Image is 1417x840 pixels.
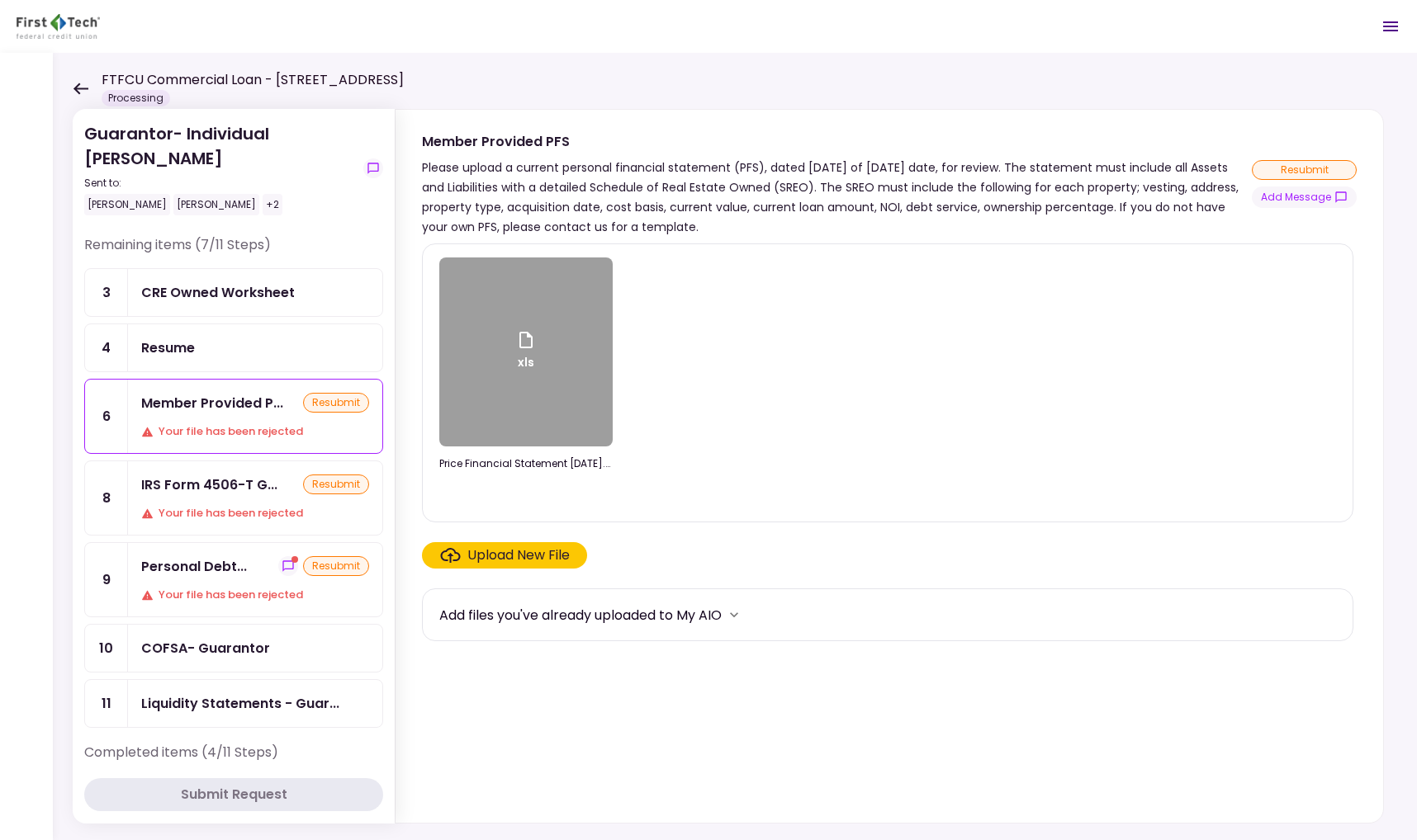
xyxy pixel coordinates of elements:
div: Resume [141,337,195,358]
div: resubmit [303,393,369,413]
div: Completed items (4/11 Steps) [84,743,383,776]
a: 3CRE Owned Worksheet [84,268,383,317]
div: 9 [85,543,128,616]
div: Processing [102,90,170,106]
div: Personal Debt Schedule [141,556,247,577]
div: Member Provided PFS [141,393,283,413]
div: CRE Owned Worksheet [141,282,295,303]
span: Click here to upload the required document [422,542,587,569]
div: 6 [85,380,128,453]
div: IRS Form 4506-T Guarantor [141,474,277,495]
div: [PERSON_NAME] [173,194,259,215]
div: [PERSON_NAME] [84,194,170,215]
div: 11 [85,680,128,727]
div: Your file has been rejected [141,505,369,521]
div: Submit Request [181,785,287,805]
div: 8 [85,461,128,535]
div: 4 [85,324,128,371]
div: Upload New File [467,545,570,565]
h1: FTFCU Commercial Loan - [STREET_ADDRESS] [102,70,404,90]
div: Member Provided PFSPlease upload a current personal financial statement (PFS), dated [DATE] of [D... [395,109,1384,823]
div: Add files you've already uploaded to My AIO [439,605,722,625]
div: Sent to: [84,176,357,191]
div: xls [516,330,536,375]
div: 10 [85,625,128,672]
div: Price Financial Statement 8-15-2025.xls [439,456,613,471]
button: Open menu [1371,7,1410,46]
div: resubmit [1252,160,1357,180]
div: COFSA- Guarantor [141,638,270,658]
div: Liquidity Statements - Guarantor [141,693,339,714]
div: resubmit [303,474,369,494]
a: 10COFSA- Guarantor [84,624,383,672]
div: Your file has been rejected [141,423,369,440]
button: show-messages [278,556,298,576]
a: 9Personal Debt Scheduleshow-messagesresubmitYour file has been rejected [84,542,383,617]
div: +2 [263,194,282,215]
div: Please upload a current personal financial statement (PFS), dated [DATE] of [DATE] date, for revi... [422,158,1252,237]
div: 3 [85,269,128,316]
button: show-messages [363,158,383,178]
button: Submit Request [84,778,383,811]
button: more [722,602,746,627]
div: resubmit [303,556,369,576]
div: Remaining items (7/11 Steps) [84,235,383,268]
img: Partner icon [17,14,100,39]
div: Member Provided PFS [422,131,1252,152]
a: 8IRS Form 4506-T GuarantorresubmitYour file has been rejected [84,460,383,536]
div: Guarantor- Individual [PERSON_NAME] [84,121,357,215]
a: 4Resume [84,323,383,372]
button: show-messages [1252,186,1357,208]
a: 11Liquidity Statements - Guarantor [84,679,383,728]
div: Your file has been rejected [141,587,369,603]
a: 6Member Provided PFSresubmitYour file has been rejected [84,379,383,454]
